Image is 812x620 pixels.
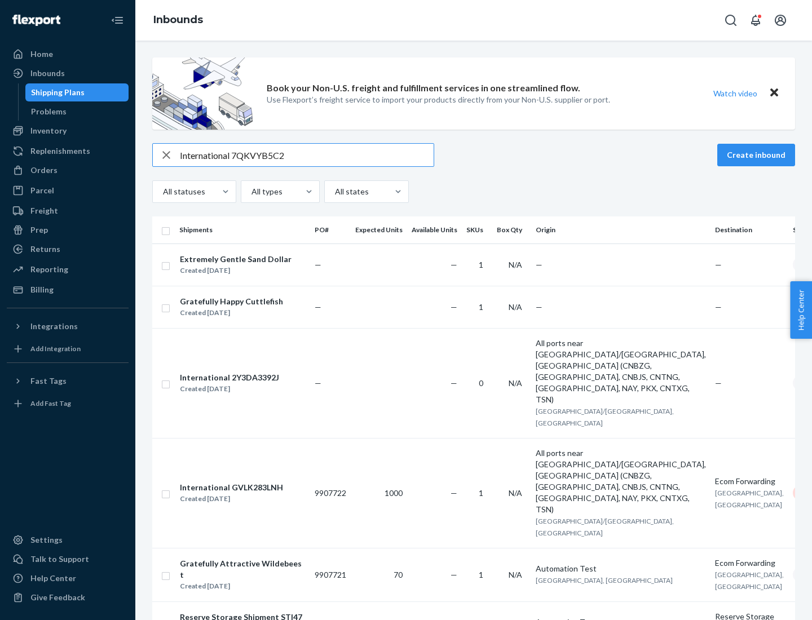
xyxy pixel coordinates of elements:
[180,383,279,395] div: Created [DATE]
[310,438,351,548] td: 9907722
[7,340,129,358] a: Add Integration
[451,378,457,388] span: —
[250,186,251,197] input: All types
[30,344,81,353] div: Add Integration
[767,85,782,101] button: Close
[30,573,76,584] div: Help Center
[180,372,279,383] div: International 2Y3DA3392J
[31,87,85,98] div: Shipping Plans
[315,260,321,269] span: —
[715,302,722,312] span: —
[7,181,129,200] a: Parcel
[30,264,68,275] div: Reporting
[509,570,522,579] span: N/A
[30,224,48,236] div: Prep
[715,489,784,509] span: [GEOGRAPHIC_DATA], [GEOGRAPHIC_DATA]
[536,576,673,584] span: [GEOGRAPHIC_DATA], [GEOGRAPHIC_DATA]
[30,553,89,565] div: Talk to Support
[25,83,129,101] a: Shipping Plans
[531,216,710,243] th: Origin
[30,145,90,157] div: Replenishments
[30,284,54,295] div: Billing
[7,64,129,82] a: Inbounds
[7,569,129,587] a: Help Center
[334,186,335,197] input: All states
[30,321,78,332] div: Integrations
[462,216,492,243] th: SKUs
[706,85,765,101] button: Watch video
[30,243,60,255] div: Returns
[769,9,792,32] button: Open account menu
[180,144,434,166] input: Search inbounds by name, destination, msku...
[536,407,674,427] span: [GEOGRAPHIC_DATA]/[GEOGRAPHIC_DATA], [GEOGRAPHIC_DATA]
[25,103,129,121] a: Problems
[7,372,129,390] button: Fast Tags
[451,302,457,312] span: —
[144,4,212,37] ol: breadcrumbs
[7,395,129,413] a: Add Fast Tag
[536,517,674,537] span: [GEOGRAPHIC_DATA]/[GEOGRAPHIC_DATA], [GEOGRAPHIC_DATA]
[106,9,129,32] button: Close Navigation
[153,14,203,26] a: Inbounds
[451,260,457,269] span: —
[267,82,580,95] p: Book your Non-U.S. freight and fulfillment services in one streamlined flow.
[479,570,483,579] span: 1
[30,68,65,79] div: Inbounds
[7,45,129,63] a: Home
[162,186,163,197] input: All statuses
[715,570,784,591] span: [GEOGRAPHIC_DATA], [GEOGRAPHIC_DATA]
[30,165,58,176] div: Orders
[12,15,60,26] img: Flexport logo
[509,302,522,312] span: N/A
[180,307,283,318] div: Created [DATE]
[180,254,292,265] div: Extremely Gentle Sand Dollar
[536,260,542,269] span: —
[7,260,129,278] a: Reporting
[7,550,129,568] a: Talk to Support
[717,144,795,166] button: Create inbound
[30,375,67,387] div: Fast Tags
[536,448,706,515] div: All ports near [GEOGRAPHIC_DATA]/[GEOGRAPHIC_DATA], [GEOGRAPHIC_DATA] (CNBZG, [GEOGRAPHIC_DATA], ...
[715,260,722,269] span: —
[407,216,462,243] th: Available Units
[451,488,457,498] span: —
[310,216,351,243] th: PO#
[790,281,812,339] button: Help Center
[7,202,129,220] a: Freight
[7,221,129,239] a: Prep
[715,557,784,569] div: Ecom Forwarding
[30,398,71,408] div: Add Fast Tag
[710,216,788,243] th: Destination
[310,548,351,601] td: 9907721
[385,488,403,498] span: 1000
[180,581,305,592] div: Created [DATE]
[715,476,784,487] div: Ecom Forwarding
[7,142,129,160] a: Replenishments
[267,94,610,105] p: Use Flexport’s freight service to import your products directly from your Non-U.S. supplier or port.
[509,260,522,269] span: N/A
[315,378,321,388] span: —
[30,205,58,216] div: Freight
[394,570,403,579] span: 70
[492,216,531,243] th: Box Qty
[451,570,457,579] span: —
[30,48,53,60] div: Home
[7,161,129,179] a: Orders
[536,338,706,405] div: All ports near [GEOGRAPHIC_DATA]/[GEOGRAPHIC_DATA], [GEOGRAPHIC_DATA] (CNBZG, [GEOGRAPHIC_DATA], ...
[479,302,483,312] span: 1
[509,488,522,498] span: N/A
[720,9,742,32] button: Open Search Box
[30,125,67,136] div: Inventory
[30,592,85,603] div: Give Feedback
[744,9,767,32] button: Open notifications
[7,122,129,140] a: Inventory
[7,317,129,335] button: Integrations
[30,534,63,546] div: Settings
[180,493,283,504] div: Created [DATE]
[175,216,310,243] th: Shipments
[31,106,67,117] div: Problems
[536,302,542,312] span: —
[351,216,407,243] th: Expected Units
[479,488,483,498] span: 1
